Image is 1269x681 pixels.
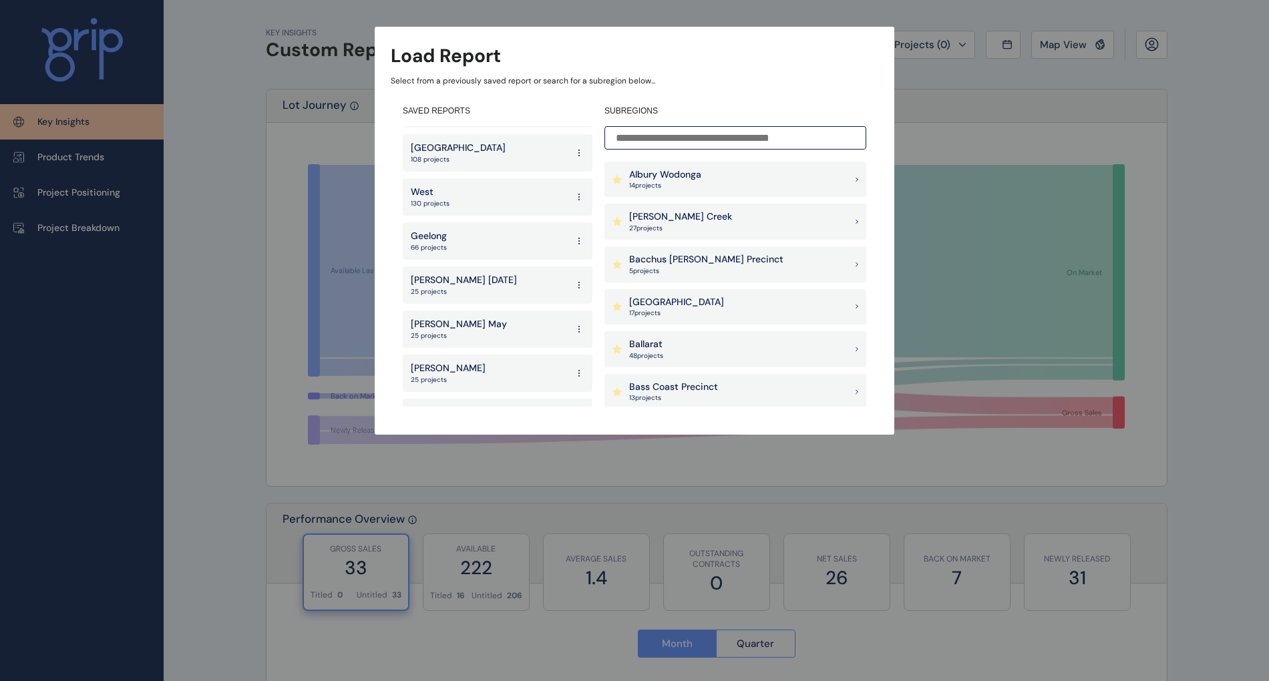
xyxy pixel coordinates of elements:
p: 27 project s [629,224,732,233]
p: Albury Wodonga [629,168,701,182]
p: [GEOGRAPHIC_DATA] [411,142,506,155]
h4: SUBREGIONS [604,105,866,117]
p: Geelong [411,230,447,243]
p: 25 projects [411,375,486,385]
p: Bass Coast Precinct [629,381,718,394]
p: 48 project s [629,351,663,361]
p: [GEOGRAPHIC_DATA] [629,296,724,309]
p: [PERSON_NAME] [411,362,486,375]
h3: Load Report [391,43,501,69]
p: Select from a previously saved report or search for a subregion below... [391,75,878,87]
p: 25 projects [411,331,507,340]
p: 5 project s [629,266,783,276]
p: 13 project s [629,393,718,403]
p: [PERSON_NAME] Creek [629,210,732,224]
p: West [411,186,449,199]
p: 66 projects [411,243,447,252]
p: Bacchus [PERSON_NAME] Precinct [629,253,783,266]
p: Melb & Geelong Total [411,406,504,419]
p: [PERSON_NAME] May [411,318,507,331]
p: 17 project s [629,308,724,318]
p: Ballarat [629,338,663,351]
p: 130 projects [411,199,449,208]
p: 25 projects [411,287,517,296]
p: [PERSON_NAME] [DATE] [411,274,517,287]
p: 14 project s [629,181,701,190]
h4: SAVED REPORTS [403,105,592,117]
p: 108 projects [411,155,506,164]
